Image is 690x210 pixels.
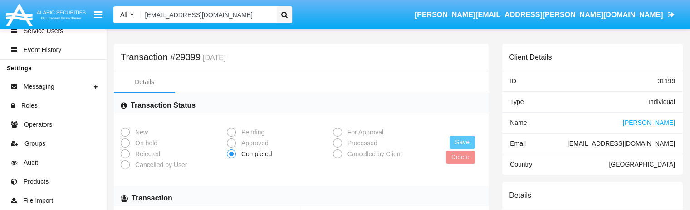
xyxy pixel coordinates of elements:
span: File Import [23,196,53,205]
span: Groups [24,139,45,148]
span: Service Users [24,26,63,36]
span: For Approval [342,128,386,137]
h6: Transaction [132,193,172,203]
span: Completed [236,149,274,159]
span: New [130,128,150,137]
div: Details [135,77,154,87]
span: Roles [21,101,38,110]
span: Cancelled by User [130,160,189,170]
input: Search [141,6,274,23]
span: Operators [24,120,52,129]
span: Event History [24,45,61,55]
span: [PERSON_NAME][EMAIL_ADDRESS][PERSON_NAME][DOMAIN_NAME] [415,11,663,19]
span: Processed [342,138,380,148]
span: Approved [236,138,271,148]
h6: Transaction Status [131,100,196,110]
span: All [120,11,127,18]
button: Delete [446,151,475,164]
button: Save [450,136,475,149]
span: Pending [236,128,267,137]
a: [PERSON_NAME][EMAIL_ADDRESS][PERSON_NAME][DOMAIN_NAME] [410,2,679,28]
span: Rejected [130,149,162,159]
span: Products [24,177,49,186]
span: Messaging [24,82,54,91]
span: Audit [24,158,38,167]
span: Cancelled by Client [342,149,405,159]
a: All [113,10,141,19]
span: On hold [130,138,160,148]
img: Logo image [5,1,87,28]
